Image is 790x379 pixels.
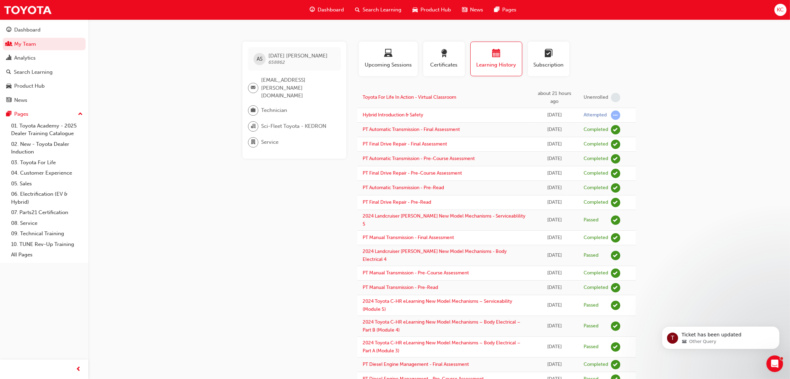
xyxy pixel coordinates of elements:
[584,199,608,206] div: Completed
[8,178,86,189] a: 05. Sales
[584,141,608,148] div: Completed
[6,83,11,89] span: car-icon
[584,185,608,191] div: Completed
[251,122,256,131] span: organisation-icon
[363,319,521,333] a: 2024 Toyota C-HR eLearning New Model Mechanisms – Body Electrical – Part B (Module 4)
[3,66,86,79] a: Search Learning
[462,6,467,14] span: news-icon
[8,207,86,218] a: 07. Parts21 Certification
[536,199,573,206] div: Tue Jul 22 2025 00:08:13 GMT+1000 (Australian Eastern Standard Time)
[536,90,573,105] div: Mon Aug 18 2025 11:41:35 GMT+1000 (Australian Eastern Standard Time)
[251,83,256,92] span: email-icon
[611,360,620,369] span: learningRecordVerb_COMPLETE-icon
[536,155,573,163] div: Tue Jul 22 2025 13:55:21 GMT+1000 (Australian Eastern Standard Time)
[611,93,620,102] span: learningRecordVerb_NONE-icon
[611,268,620,278] span: learningRecordVerb_COMPLETE-icon
[536,234,573,242] div: Mon Jul 21 2025 14:01:32 GMT+1000 (Australian Eastern Standard Time)
[14,82,45,90] div: Product Hub
[456,3,489,17] a: news-iconNews
[349,3,407,17] a: search-iconSearch Learning
[3,94,86,107] a: News
[611,301,620,310] span: learningRecordVerb_PASS-icon
[777,6,784,14] span: KC
[584,170,608,177] div: Completed
[611,198,620,207] span: learningRecordVerb_COMPLETE-icon
[651,312,790,360] iframe: Intercom notifications message
[536,140,573,148] div: Sat Jul 26 2025 14:44:46 GMT+1000 (Australian Eastern Standard Time)
[611,140,620,149] span: learningRecordVerb_COMPLETE-icon
[492,49,500,59] span: calendar-icon
[8,157,86,168] a: 03. Toyota For Life
[3,108,86,121] button: Pages
[363,156,475,161] a: PT Automatic Transmission - Pre-Course Assessment
[8,228,86,239] a: 09. Technical Training
[584,323,598,329] div: Passed
[584,361,608,368] div: Completed
[8,239,86,250] a: 10. TUNE Rev-Up Training
[363,170,462,176] a: PT Final Drive Repair - Pre-Course Assessment
[3,22,86,108] button: DashboardMy TeamAnalyticsSearch LearningProduct HubNews
[8,218,86,229] a: 08. Service
[3,80,86,92] a: Product Hub
[584,94,608,101] div: Unenrolled
[384,49,392,59] span: laptop-icon
[544,49,553,59] span: learningplan-icon
[536,343,573,351] div: Mon Jul 14 2025 18:21:43 GMT+1000 (Australian Eastern Standard Time)
[8,189,86,207] a: 06. Electrification (EV & Hybrid)
[3,24,86,36] a: Dashboard
[363,235,454,240] a: PT Manual Transmission - Final Assessment
[584,112,607,118] div: Attempted
[310,6,315,14] span: guage-icon
[14,96,27,104] div: News
[412,6,418,14] span: car-icon
[363,248,507,262] a: 2024 Landcruiser [PERSON_NAME] New Model Mechanisms - Body Electrical 4
[407,3,456,17] a: car-iconProduct Hub
[536,184,573,192] div: Tue Jul 22 2025 00:11:27 GMT+1000 (Australian Eastern Standard Time)
[584,284,608,291] div: Completed
[611,321,620,331] span: learningRecordVerb_PASS-icon
[611,169,620,178] span: learningRecordVerb_COMPLETE-icon
[536,269,573,277] div: Mon Jul 14 2025 21:49:44 GMT+1000 (Australian Eastern Standard Time)
[304,3,349,17] a: guage-iconDashboard
[470,42,522,76] button: Learning History
[584,126,608,133] div: Completed
[14,54,36,62] div: Analytics
[261,106,287,114] span: Technician
[363,213,525,227] a: 2024 Landcruiser [PERSON_NAME] New Model Mechanisms - Serviceablility 5
[363,6,401,14] span: Search Learning
[536,252,573,259] div: Mon Jul 21 2025 13:22:31 GMT+1000 (Australian Eastern Standard Time)
[533,61,564,69] span: Subscription
[502,6,516,14] span: Pages
[363,270,469,276] a: PT Manual Transmission - Pre-Course Assessment
[8,139,86,157] a: 02. New - Toyota Dealer Induction
[363,199,431,205] a: PT Final Drive Repair - Pre-Read
[611,125,620,134] span: learningRecordVerb_COMPLETE-icon
[6,41,11,47] span: people-icon
[14,68,53,76] div: Search Learning
[584,344,598,350] div: Passed
[363,361,469,367] a: PT Diesel Engine Management - Final Assessment
[611,251,620,260] span: learningRecordVerb_PASS-icon
[536,126,573,134] div: Sat Jul 26 2025 15:03:35 GMT+1000 (Australian Eastern Standard Time)
[584,270,608,276] div: Completed
[355,6,360,14] span: search-icon
[363,141,447,147] a: PT Final Drive Repair - Final Assessment
[611,215,620,225] span: learningRecordVerb_PASS-icon
[3,2,52,18] a: Trak
[611,233,620,243] span: learningRecordVerb_COMPLETE-icon
[6,27,11,33] span: guage-icon
[774,4,787,16] button: KC
[536,322,573,330] div: Mon Jul 14 2025 20:56:04 GMT+1000 (Australian Eastern Standard Time)
[440,49,448,59] span: award-icon
[363,94,456,100] a: Toyota For Life In Action - Virtual Classroom
[3,52,86,64] a: Analytics
[611,342,620,352] span: learningRecordVerb_PASS-icon
[420,6,451,14] span: Product Hub
[261,76,335,100] span: [EMAIL_ADDRESS][PERSON_NAME][DOMAIN_NAME]
[261,138,278,146] span: Service
[536,301,573,309] div: Mon Jul 14 2025 21:32:23 GMT+1000 (Australian Eastern Standard Time)
[536,361,573,369] div: Mon Jul 14 2025 18:13:52 GMT+1000 (Australian Eastern Standard Time)
[6,111,11,117] span: pages-icon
